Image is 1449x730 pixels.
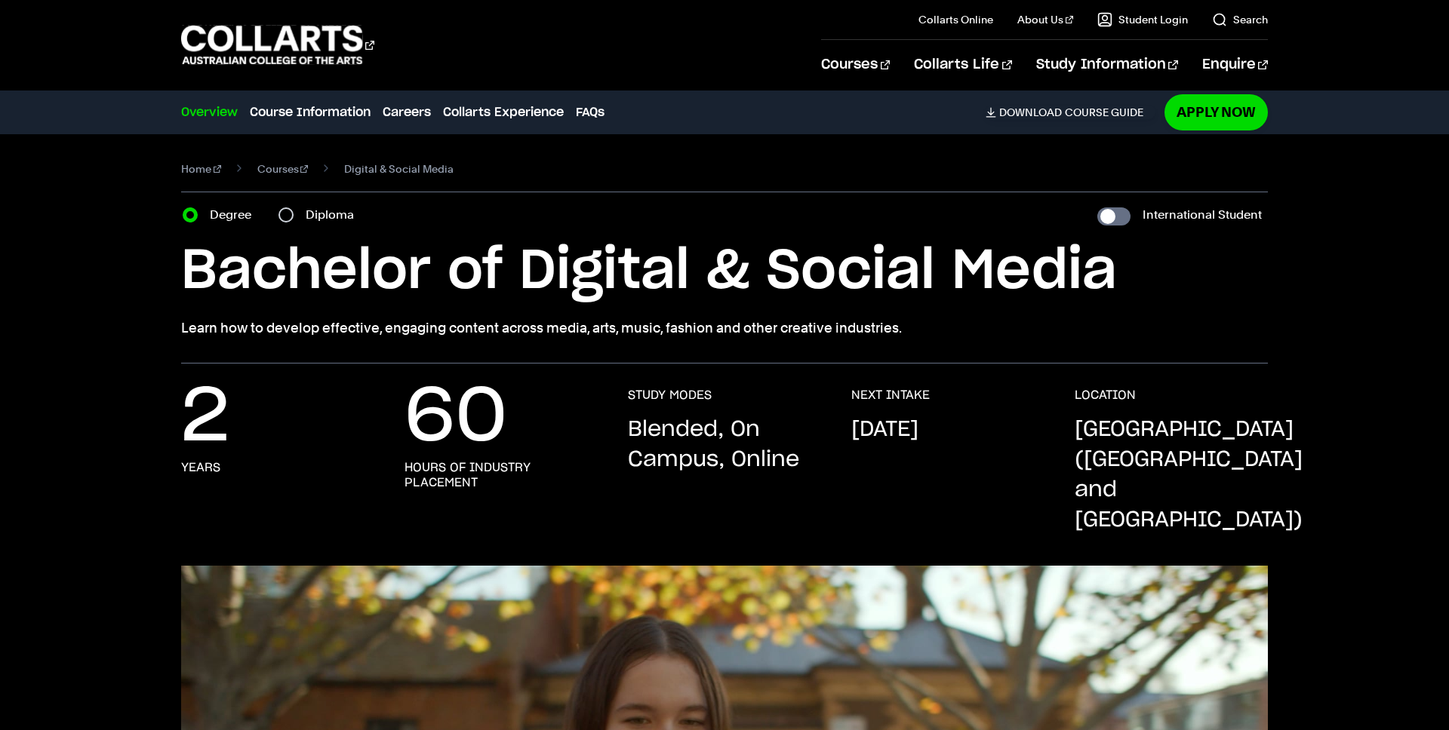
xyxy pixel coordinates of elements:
a: Overview [181,103,238,121]
h1: Bachelor of Digital & Social Media [181,238,1268,305]
a: Home [181,158,221,179]
h3: LOCATION [1075,388,1136,403]
a: Careers [383,103,431,121]
p: 60 [405,388,507,448]
a: Student Login [1097,12,1188,27]
span: Digital & Social Media [344,158,454,179]
a: Courses [257,158,309,179]
a: Courses [821,40,890,90]
span: Download [999,106,1062,119]
a: Enquire [1202,40,1268,90]
p: Blended, On Campus, Online [628,415,821,475]
p: [DATE] [851,415,918,445]
label: Degree [210,204,260,225]
h3: hours of industry placement [405,460,598,490]
a: Apply Now [1164,94,1268,130]
label: Diploma [306,204,363,225]
h3: STUDY MODES [628,388,712,403]
a: Search [1212,12,1268,27]
a: FAQs [576,103,605,121]
a: About Us [1017,12,1073,27]
a: Collarts Online [918,12,993,27]
a: Collarts Life [914,40,1011,90]
a: Study Information [1036,40,1178,90]
p: Learn how to develop effective, engaging content across media, arts, music, fashion and other cre... [181,317,1268,339]
a: Course Information [250,103,371,121]
a: Collarts Experience [443,103,564,121]
h3: NEXT INTAKE [851,388,930,403]
p: 2 [181,388,229,448]
p: [GEOGRAPHIC_DATA] ([GEOGRAPHIC_DATA] and [GEOGRAPHIC_DATA]) [1075,415,1303,535]
div: Go to homepage [181,23,374,66]
a: DownloadCourse Guide [986,106,1155,119]
h3: years [181,460,220,475]
label: International Student [1143,204,1262,225]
